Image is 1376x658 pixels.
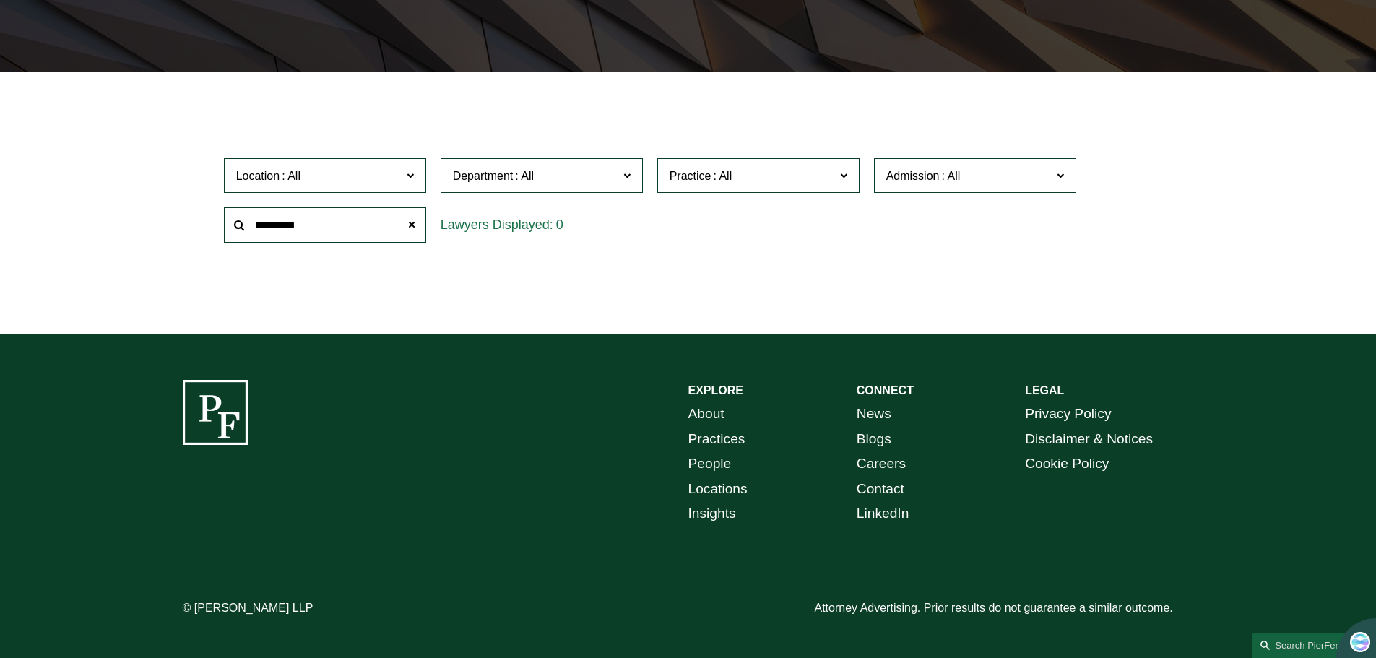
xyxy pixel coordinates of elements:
span: 0 [556,217,563,232]
a: Search this site [1252,633,1353,658]
a: Practices [688,427,745,452]
a: Cookie Policy [1025,451,1109,477]
strong: CONNECT [857,384,914,397]
a: Blogs [857,427,891,452]
span: Practice [670,170,711,182]
a: LinkedIn [857,501,909,527]
a: About [688,402,724,427]
span: Admission [886,170,940,182]
a: Insights [688,501,736,527]
a: Disclaimer & Notices [1025,427,1153,452]
a: Contact [857,477,904,502]
span: Department [453,170,514,182]
p: Attorney Advertising. Prior results do not guarantee a similar outcome. [814,598,1193,619]
p: © [PERSON_NAME] LLP [183,598,394,619]
a: People [688,451,732,477]
span: Location [236,170,280,182]
a: Careers [857,451,906,477]
strong: EXPLORE [688,384,743,397]
a: News [857,402,891,427]
strong: LEGAL [1025,384,1064,397]
a: Locations [688,477,748,502]
a: Privacy Policy [1025,402,1111,427]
